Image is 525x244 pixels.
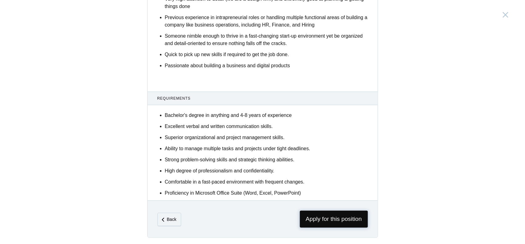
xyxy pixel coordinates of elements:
p: Previous experience in intrapreneurial roles or handling multiple functional areas of building a ... [165,14,368,29]
em: Back [167,217,176,222]
p: Excellent verbal and written communication skills. [165,123,368,130]
span: Apply for this position [300,211,368,228]
p: Passionate about building a business and digital products [165,62,368,69]
p: Someone nimble enough to thrive in a fast-changing start-up environment yet be organized and deta... [165,32,368,47]
p: Superior organizational and project management skills. [165,134,368,141]
p: Ability to manage multiple tasks and projects under tight deadlines. [165,145,368,152]
p: Proficiency in Microsoft Office Suite (Word, Excel, PowerPoint) [165,189,368,197]
p: Bachelor's degree in anything and 4-8 years of experience [165,112,368,119]
p: High degree of professionalism and confidentiality. [165,167,368,175]
p: Comfortable in a fast-paced environment with frequent changes. [165,178,368,186]
span: Requirements [157,96,368,101]
p: Strong problem-solving skills and strategic thinking abilities. [165,156,368,163]
p: Quick to pick up new skills if required to get the job done. [165,51,368,58]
